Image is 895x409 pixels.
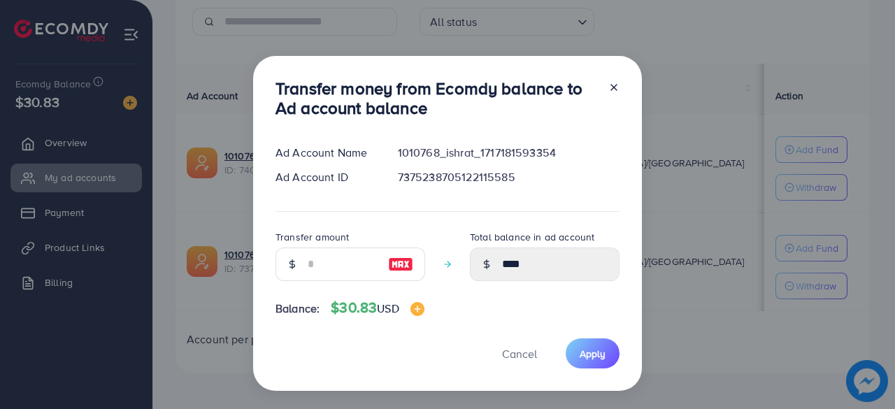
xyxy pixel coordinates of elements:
[331,299,424,317] h4: $30.83
[566,338,620,368] button: Apply
[410,302,424,316] img: image
[377,301,399,316] span: USD
[275,78,597,119] h3: Transfer money from Ecomdy balance to Ad account balance
[387,169,631,185] div: 7375238705122115585
[264,169,387,185] div: Ad Account ID
[470,230,594,244] label: Total balance in ad account
[387,145,631,161] div: 1010768_ishrat_1717181593354
[580,347,606,361] span: Apply
[388,256,413,273] img: image
[264,145,387,161] div: Ad Account Name
[502,346,537,361] span: Cancel
[275,230,349,244] label: Transfer amount
[275,301,320,317] span: Balance:
[485,338,554,368] button: Cancel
